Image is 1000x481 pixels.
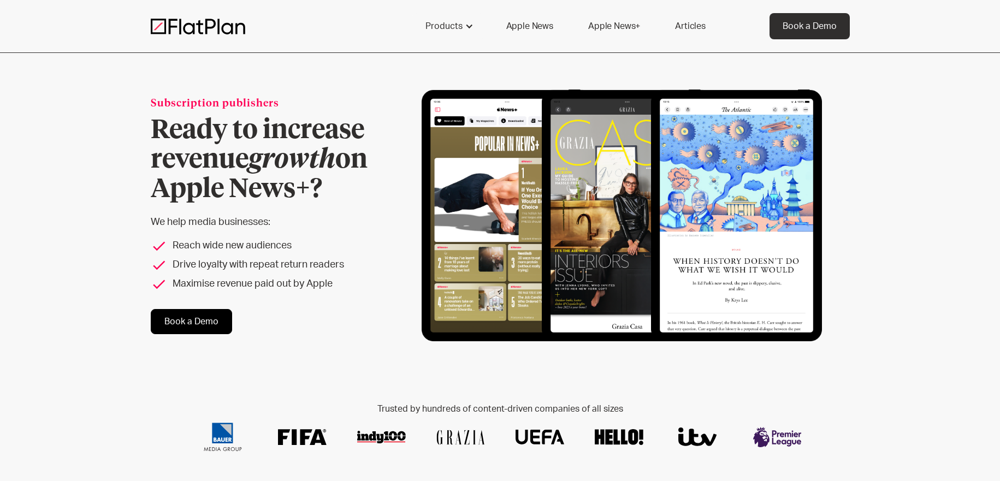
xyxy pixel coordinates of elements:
div: Subscription publishers [151,97,403,111]
h1: Ready to increase revenue on Apple News+? [151,116,403,204]
em: growth [248,147,335,173]
a: Book a Demo [770,13,850,39]
div: Products [412,13,484,39]
div: Book a Demo [783,20,837,33]
li: Maximise revenue paid out by Apple [151,277,403,292]
li: Reach wide new audiences [151,239,403,253]
h2: Trusted by hundreds of content-driven companies of all sizes [186,404,815,414]
p: We help media businesses: [151,215,403,230]
a: Book a Demo [151,309,232,334]
a: Apple News+ [575,13,653,39]
div: Products [425,20,463,33]
a: Apple News [493,13,566,39]
li: Drive loyalty with repeat return readers [151,258,403,272]
a: Articles [662,13,719,39]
